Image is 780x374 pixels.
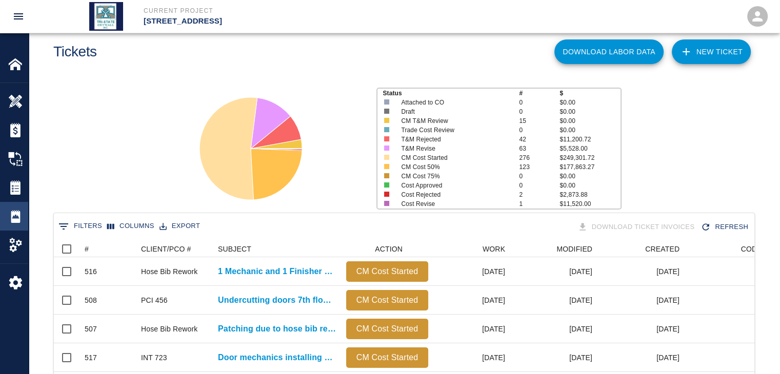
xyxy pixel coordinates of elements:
p: 276 [519,153,559,162]
p: $0.00 [559,126,620,135]
div: INT 723 [141,352,167,363]
button: Select columns [105,218,157,234]
p: Attached to CO [401,98,507,107]
p: $2,873.88 [559,190,620,199]
p: 15 [519,116,559,126]
div: [DATE] [597,315,685,343]
p: CM T&M Review [401,116,507,126]
div: 517 [85,352,97,363]
div: 516 [85,266,97,277]
p: CM Cost Started [350,265,424,278]
button: Download Labor Data [554,39,664,64]
p: # [519,89,559,98]
iframe: Chat Widget [729,325,780,374]
p: $ [559,89,620,98]
div: [DATE] [433,286,510,315]
a: NEW TICKET [672,39,751,64]
button: open drawer [6,4,31,29]
p: 42 [519,135,559,144]
p: CM Cost Started [401,153,507,162]
div: WORK [433,241,510,257]
div: CODES [685,241,772,257]
p: $0.00 [559,181,620,190]
div: MODIFIED [556,241,592,257]
p: $249,301.72 [559,153,620,162]
p: $11,520.00 [559,199,620,209]
p: $0.00 [559,107,620,116]
p: 0 [519,172,559,181]
div: # [79,241,136,257]
div: [DATE] [510,286,597,315]
div: Refresh the list [698,218,752,236]
p: 0 [519,107,559,116]
p: Cost Rejected [401,190,507,199]
p: Current Project [144,6,446,15]
p: 63 [519,144,559,153]
div: Tickets download in groups of 15 [575,218,699,236]
p: 123 [519,162,559,172]
p: CM Cost Started [350,351,424,364]
div: [DATE] [510,343,597,372]
p: 0 [519,98,559,107]
div: [DATE] [433,315,510,343]
div: PCI 456 [141,295,168,305]
p: T&M Revise [401,144,507,153]
div: [DATE] [433,257,510,286]
a: Patching due to hose bib rework. B1 and G1 [218,323,336,335]
p: $177,863.27 [559,162,620,172]
p: $0.00 [559,172,620,181]
div: WORK [483,241,505,257]
div: MODIFIED [510,241,597,257]
a: Undercutting doors 7th floor for door bottoms where slab is... [218,294,336,306]
div: [DATE] [510,315,597,343]
div: CLIENT/PCO # [136,241,213,257]
div: [DATE] [597,286,685,315]
div: [DATE] [597,343,685,372]
div: 507 [85,324,97,334]
p: Trade Cost Review [401,126,507,135]
p: CM Cost Started [350,294,424,306]
img: Tri State Drywall [89,2,123,31]
div: CREATED [597,241,685,257]
button: Refresh [698,218,752,236]
p: CM Cost 50% [401,162,507,172]
div: CODES [741,241,767,257]
p: Status [383,89,519,98]
p: CM Cost 75% [401,172,507,181]
p: $0.00 [559,116,620,126]
p: $5,528.00 [559,144,620,153]
p: Cost Revise [401,199,507,209]
h1: Tickets [53,44,97,60]
a: Door mechanics installing added door bottoms on bathroom doors 3... [218,351,336,364]
p: Draft [401,107,507,116]
p: T&M Rejected [401,135,507,144]
div: Hose Bib Rework [141,324,197,334]
a: 1 Mechanic and 1 Finisher working on hose bib patching. [218,265,336,278]
p: [STREET_ADDRESS] [144,15,446,27]
p: 1 [519,199,559,209]
p: 2 [519,190,559,199]
div: CREATED [645,241,679,257]
p: Cost Approved [401,181,507,190]
div: # [85,241,89,257]
div: [DATE] [510,257,597,286]
div: SUBJECT [213,241,341,257]
div: [DATE] [597,257,685,286]
div: 508 [85,295,97,305]
div: SUBJECT [218,241,251,257]
p: CM Cost Started [350,323,424,335]
p: 0 [519,181,559,190]
div: ACTION [341,241,433,257]
div: [DATE] [433,343,510,372]
p: $0.00 [559,98,620,107]
p: $11,200.72 [559,135,620,144]
button: Export [157,218,203,234]
button: Show filters [56,218,105,235]
div: CLIENT/PCO # [141,241,191,257]
div: Hose Bib Rework [141,266,197,277]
